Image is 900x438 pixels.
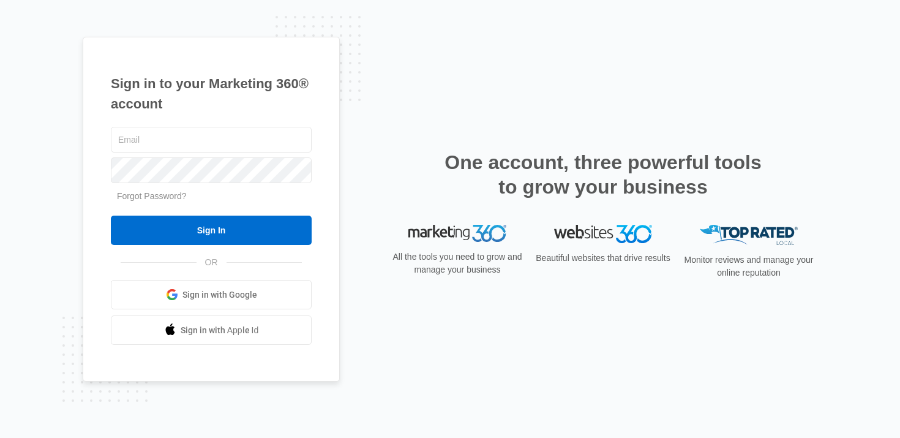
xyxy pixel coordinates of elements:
[408,225,506,242] img: Marketing 360
[111,74,312,114] h1: Sign in to your Marketing 360® account
[117,191,187,201] a: Forgot Password?
[181,324,259,337] span: Sign in with Apple Id
[182,289,257,301] span: Sign in with Google
[111,315,312,345] a: Sign in with Apple Id
[441,150,765,199] h2: One account, three powerful tools to grow your business
[680,254,817,279] p: Monitor reviews and manage your online reputation
[111,127,312,153] input: Email
[197,256,227,269] span: OR
[700,225,798,245] img: Top Rated Local
[111,216,312,245] input: Sign In
[389,251,526,276] p: All the tools you need to grow and manage your business
[534,252,672,265] p: Beautiful websites that drive results
[111,280,312,309] a: Sign in with Google
[554,225,652,243] img: Websites 360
